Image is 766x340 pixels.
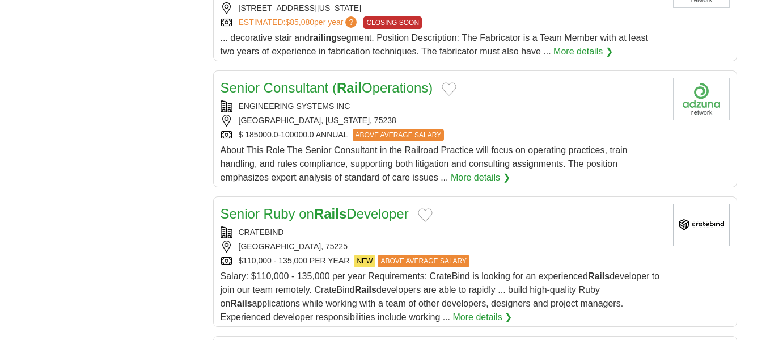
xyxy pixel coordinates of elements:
strong: Rail [337,80,362,95]
a: More details ❯ [553,45,613,58]
span: About This Role The Senior Consultant in the Railroad Practice will focus on operating practices,... [221,145,628,182]
span: $85,080 [285,18,314,27]
span: NEW [354,255,375,267]
strong: Rails [314,206,346,221]
span: ABOVE AVERAGE SALARY [378,255,469,267]
a: More details ❯ [453,310,513,324]
a: Senior Consultant (RailOperations) [221,80,433,95]
div: [GEOGRAPHIC_DATA], 75225 [221,241,664,253]
img: Infinity Systems Engineering logo [673,78,730,120]
span: Salary: $110,000 - 135,000 per year Requirements: CrateBind is looking for an experienced develop... [221,271,660,322]
img: CrateBind logo [673,204,730,246]
button: Add to favorite jobs [418,208,433,222]
a: ESTIMATED:$85,080per year? [239,16,359,29]
a: ENGINEERING SYSTEMS INC [239,102,350,111]
strong: Rails [588,271,610,281]
span: CLOSING SOON [363,16,422,29]
strong: railing [310,33,337,43]
strong: Rails [230,299,252,308]
div: $ 185000.0-100000.0 ANNUAL [221,129,664,141]
div: [STREET_ADDRESS][US_STATE] [221,2,664,14]
span: ? [345,16,357,28]
button: Add to favorite jobs [442,82,456,96]
span: ABOVE AVERAGE SALARY [353,129,445,141]
strong: Rails [355,285,376,295]
div: CRATEBIND [221,226,664,238]
div: $110,000 - 135,000 PER YEAR [221,255,664,267]
a: Senior Ruby onRailsDeveloper [221,206,409,221]
span: ... decorative stair and segment. Position Description: The Fabricator is a Team Member with at l... [221,33,648,56]
a: More details ❯ [451,171,510,184]
div: [GEOGRAPHIC_DATA], [US_STATE], 75238 [221,115,664,127]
